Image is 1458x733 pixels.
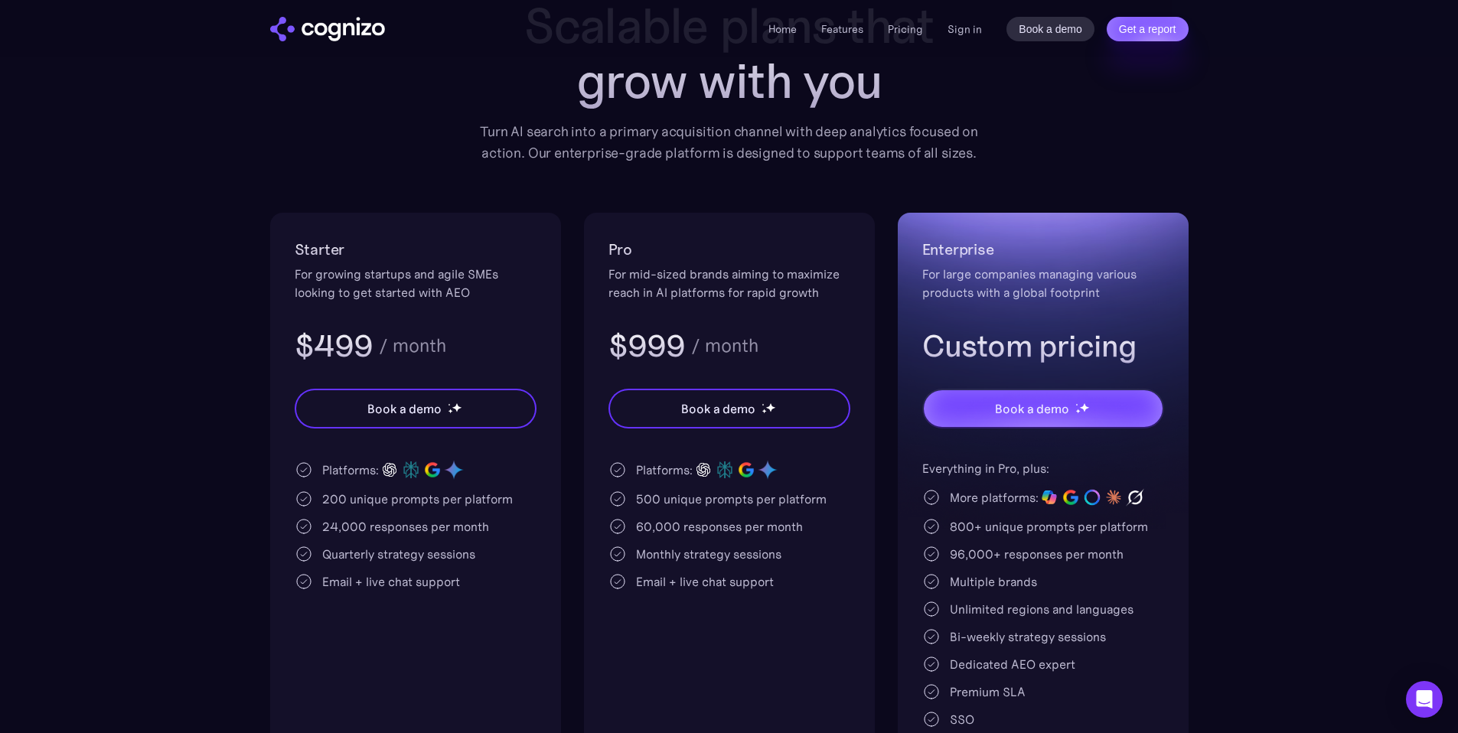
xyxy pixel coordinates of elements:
div: Multiple brands [950,572,1037,591]
img: star [1079,402,1089,412]
a: Book a demo [1006,17,1094,41]
a: Book a demostarstarstar [608,389,850,428]
a: Pricing [888,22,923,36]
div: Monthly strategy sessions [636,545,781,563]
div: 800+ unique prompts per platform [950,517,1148,536]
a: Features [821,22,863,36]
div: Email + live chat support [636,572,774,591]
img: star [448,403,450,406]
div: Turn AI search into a primary acquisition channel with deep analytics focused on action. Our ente... [469,121,990,164]
div: For growing startups and agile SMEs looking to get started with AEO [295,265,537,301]
div: / month [379,337,446,355]
div: Unlimited regions and languages [950,600,1133,618]
div: / month [691,337,758,355]
div: 500 unique prompts per platform [636,490,827,508]
a: home [270,17,385,41]
img: star [1075,403,1078,406]
h2: Starter [295,237,537,262]
h3: $499 [295,326,373,366]
div: Everything in Pro, plus: [922,459,1164,477]
div: Dedicated AEO expert [950,655,1075,673]
img: star [762,409,767,414]
img: star [448,409,453,414]
div: Platforms: [636,461,693,479]
div: 200 unique prompts per platform [322,490,513,508]
div: 24,000 responses per month [322,517,489,536]
div: SSO [950,710,974,728]
a: Book a demostarstarstar [295,389,537,428]
div: For mid-sized brands aiming to maximize reach in AI platforms for rapid growth [608,265,850,301]
h2: Pro [608,237,850,262]
div: More platforms: [950,488,1039,507]
h3: $999 [608,326,686,366]
div: Quarterly strategy sessions [322,545,475,563]
h2: Enterprise [922,237,1164,262]
img: star [765,402,775,412]
div: 60,000 responses per month [636,517,803,536]
div: 96,000+ responses per month [950,545,1124,563]
a: Home [768,22,797,36]
a: Get a report [1107,17,1189,41]
a: Sign in [948,20,982,38]
div: Bi-weekly strategy sessions [950,627,1106,646]
img: star [762,403,764,406]
div: Book a demo [367,399,441,418]
a: Book a demostarstarstar [922,389,1164,428]
div: Email + live chat support [322,572,460,591]
img: star [1075,409,1081,414]
div: Book a demo [995,399,1068,418]
img: cognizo logo [270,17,385,41]
div: Platforms: [322,461,379,479]
div: Open Intercom Messenger [1406,681,1443,718]
h3: Custom pricing [922,326,1164,366]
div: Premium SLA [950,683,1026,701]
img: star [452,402,462,412]
div: For large companies managing various products with a global footprint [922,265,1164,301]
div: Book a demo [681,399,755,418]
